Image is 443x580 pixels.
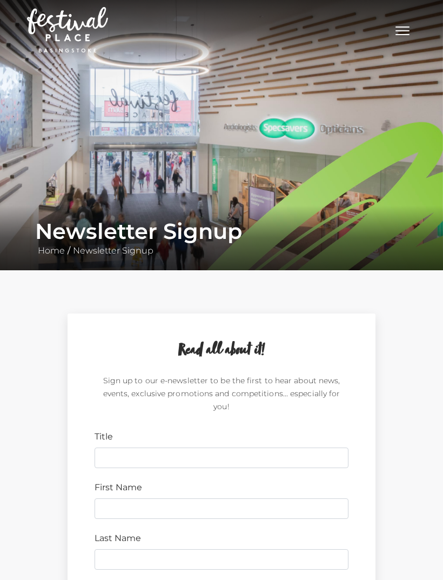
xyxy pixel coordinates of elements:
p: Sign up to our e-newsletter to be the first to hear about news, events, exclusive promotions and ... [95,374,348,417]
label: Title [95,430,113,443]
img: Festival Place Logo [27,7,108,52]
label: First Name [95,481,142,494]
a: Newsletter Signup [70,245,156,256]
h2: Read all about it! [95,341,348,361]
h1: Newsletter Signup [35,218,408,244]
button: Toggle navigation [389,22,416,37]
a: Home [35,245,68,256]
div: / [27,218,416,257]
label: Last Name [95,532,141,545]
